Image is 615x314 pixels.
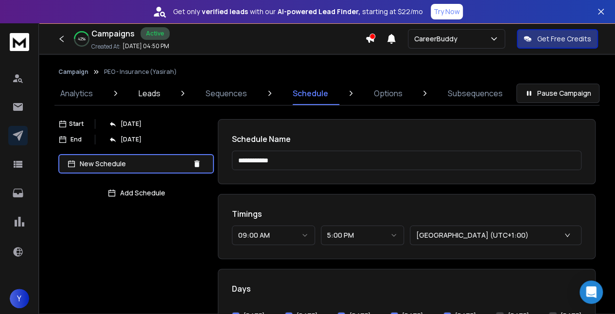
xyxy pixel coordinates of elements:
div: Open Intercom Messenger [580,280,603,304]
div: Active [141,27,170,40]
h1: Schedule Name [232,133,581,145]
p: Leads [139,87,160,99]
h1: Campaigns [91,28,135,39]
h1: Timings [232,208,581,220]
p: Get Free Credits [537,34,591,44]
a: Sequences [200,82,253,105]
a: Leads [133,82,166,105]
img: logo [10,33,29,51]
a: Subsequences [442,82,509,105]
p: PEO - Insurance (Yasirah) [104,68,177,76]
a: Options [368,82,408,105]
p: New Schedule [80,159,189,169]
p: [DATE] [121,120,141,128]
p: Sequences [206,87,247,99]
strong: verified leads [202,7,248,17]
strong: AI-powered Lead Finder, [278,7,360,17]
a: Schedule [287,82,334,105]
a: Analytics [54,82,99,105]
button: Pause Campaign [516,84,599,103]
button: Try Now [431,4,463,19]
p: [DATE] [121,136,141,143]
p: Get only with our starting at $22/mo [173,7,423,17]
p: [DATE] 04:50 PM [123,42,169,50]
h1: Days [232,283,581,295]
button: Y [10,289,29,308]
p: Created At: [91,43,121,51]
p: [GEOGRAPHIC_DATA] (UTC+1:00) [416,230,532,240]
p: 42 % [78,36,86,42]
button: 5:00 PM [321,226,404,245]
p: End [70,136,82,143]
p: Schedule [293,87,328,99]
button: Get Free Credits [517,29,598,49]
button: 09:00 AM [232,226,315,245]
p: CareerBuddy [414,34,461,44]
button: Campaign [58,68,88,76]
p: Subsequences [448,87,503,99]
p: Start [69,120,84,128]
p: Analytics [60,87,93,99]
button: Add Schedule [58,183,214,203]
p: Try Now [434,7,460,17]
p: Options [373,87,402,99]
